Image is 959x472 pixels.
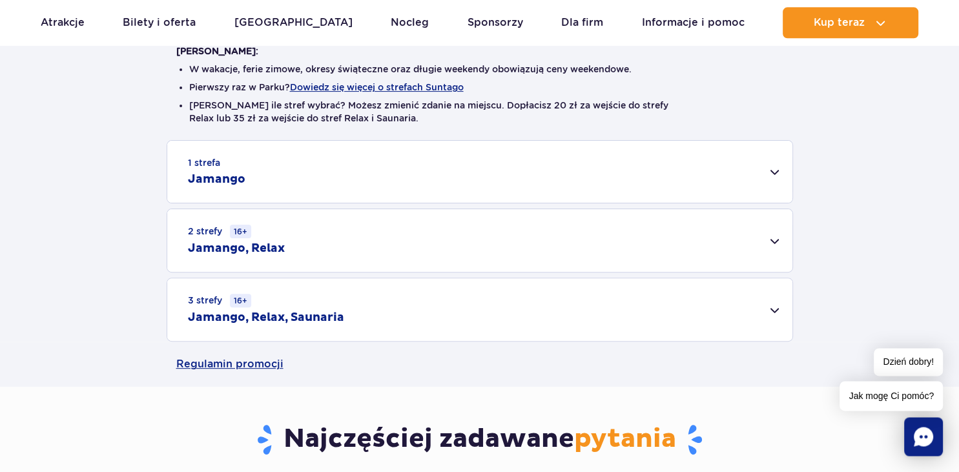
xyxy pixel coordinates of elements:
[230,225,251,238] small: 16+
[391,7,429,38] a: Nocleg
[234,7,353,38] a: [GEOGRAPHIC_DATA]
[783,7,918,38] button: Kup teraz
[123,7,196,38] a: Bilety i oferta
[176,423,783,457] h3: Najczęściej zadawane
[874,348,943,376] span: Dzień dobry!
[188,172,245,187] h2: Jamango
[814,17,865,28] span: Kup teraz
[230,294,251,307] small: 16+
[188,225,251,238] small: 2 strefy
[188,156,220,169] small: 1 strefa
[840,381,943,411] span: Jak mogę Ci pomóc?
[290,82,464,92] button: Dowiedz się więcej o strefach Suntago
[642,7,745,38] a: Informacje i pomoc
[189,63,770,76] li: W wakacje, ferie zimowe, okresy świąteczne oraz długie weekendy obowiązują ceny weekendowe.
[188,310,344,325] h2: Jamango, Relax, Saunaria
[176,46,258,56] strong: [PERSON_NAME]:
[41,7,85,38] a: Atrakcje
[189,99,770,125] li: [PERSON_NAME] ile stref wybrać? Możesz zmienić zdanie na miejscu. Dopłacisz 20 zł za wejście do s...
[904,417,943,456] div: Chat
[189,81,770,94] li: Pierwszy raz w Parku?
[188,294,251,307] small: 3 strefy
[188,241,285,256] h2: Jamango, Relax
[176,342,783,387] a: Regulamin promocji
[561,7,603,38] a: Dla firm
[574,423,676,455] span: pytania
[468,7,523,38] a: Sponsorzy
